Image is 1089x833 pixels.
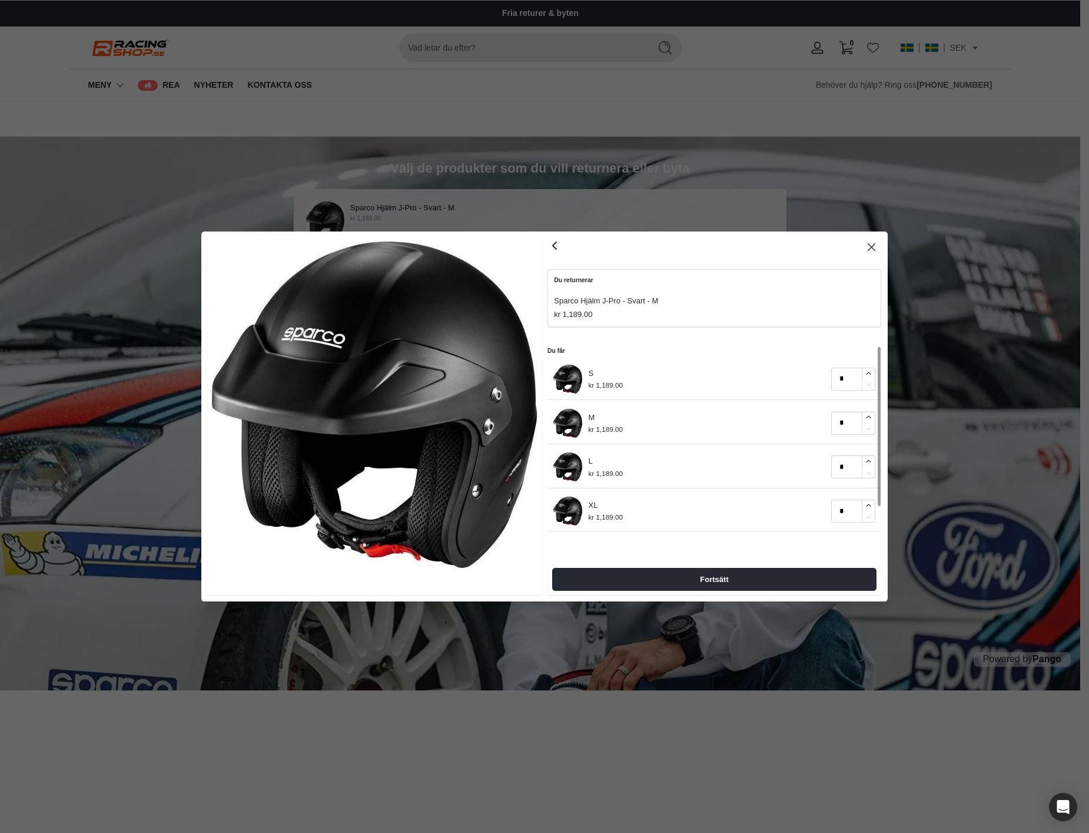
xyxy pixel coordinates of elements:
[554,365,583,394] img: Sparco_Hjalm_J-Pro_-_Svart_-_Racing_shop-3271716.jpg
[589,512,623,523] p: kr 1,189.00
[700,568,729,590] span: Fortsätt
[589,424,623,435] p: kr 1,189.00
[589,468,623,480] p: kr 1,189.00
[211,242,537,568] img: Sparco_Hjalm_J-Pro_-_Svart_-_Racing_shop-3271716.jpg
[555,276,875,285] p: Du returnerar
[554,409,583,438] img: Sparco_Hjalm_J-Pro_-_Svart_-_Racing_shop-3271716.jpg
[554,453,583,482] img: Sparco_Hjalm_J-Pro_-_Svart_-_Racing_shop-3271716.jpg
[552,568,877,591] button: Fortsätt
[547,346,881,356] h5: Du får
[589,380,623,391] p: kr 1,189.00
[589,499,623,511] p: XL
[589,367,623,379] p: S
[1049,793,1077,821] div: Open Intercom Messenger
[589,455,623,468] p: L
[589,411,623,424] p: M
[554,497,583,525] img: Sparco_Hjalm_J-Pro_-_Svart_-_Racing_shop-3271716.jpg
[555,308,659,320] p: kr 1,189.00
[555,295,659,308] p: Sparco Hjälm J-Pro - Svart - M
